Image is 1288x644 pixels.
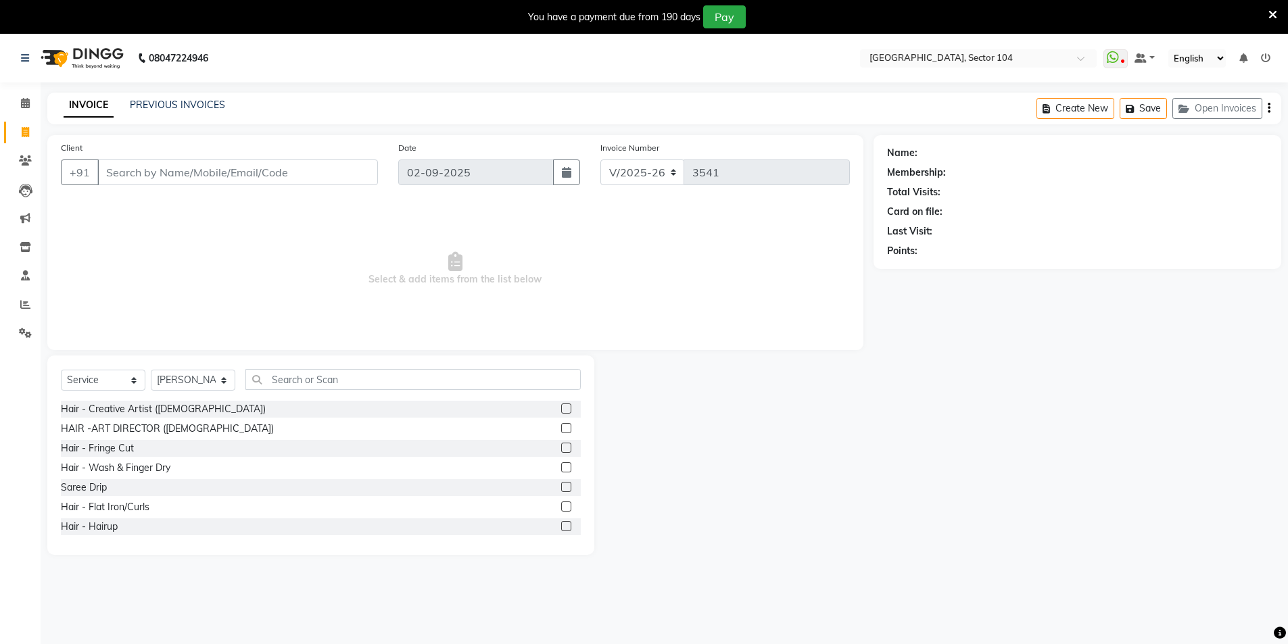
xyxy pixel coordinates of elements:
[887,205,943,219] div: Card on file:
[528,10,700,24] div: You have a payment due from 190 days
[61,422,274,436] div: HAIR -ART DIRECTOR ([DEMOGRAPHIC_DATA])
[887,146,917,160] div: Name:
[1036,98,1114,119] button: Create New
[64,93,114,118] a: INVOICE
[130,99,225,111] a: PREVIOUS INVOICES
[61,520,118,534] div: Hair - Hairup
[398,142,416,154] label: Date
[887,166,946,180] div: Membership:
[61,461,170,475] div: Hair - Wash & Finger Dry
[149,39,208,77] b: 08047224946
[61,500,149,514] div: Hair - Flat Iron/Curls
[245,369,581,390] input: Search or Scan
[887,185,940,199] div: Total Visits:
[887,244,917,258] div: Points:
[1172,98,1262,119] button: Open Invoices
[887,224,932,239] div: Last Visit:
[61,201,850,337] span: Select & add items from the list below
[61,480,107,495] div: Saree Drip
[61,142,82,154] label: Client
[600,142,659,154] label: Invoice Number
[703,5,746,28] button: Pay
[61,159,99,185] button: +91
[1120,98,1167,119] button: Save
[61,402,266,416] div: Hair - Creative Artist ([DEMOGRAPHIC_DATA])
[97,159,378,185] input: Search by Name/Mobile/Email/Code
[34,39,127,77] img: logo
[61,441,134,455] div: Hair - Fringe Cut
